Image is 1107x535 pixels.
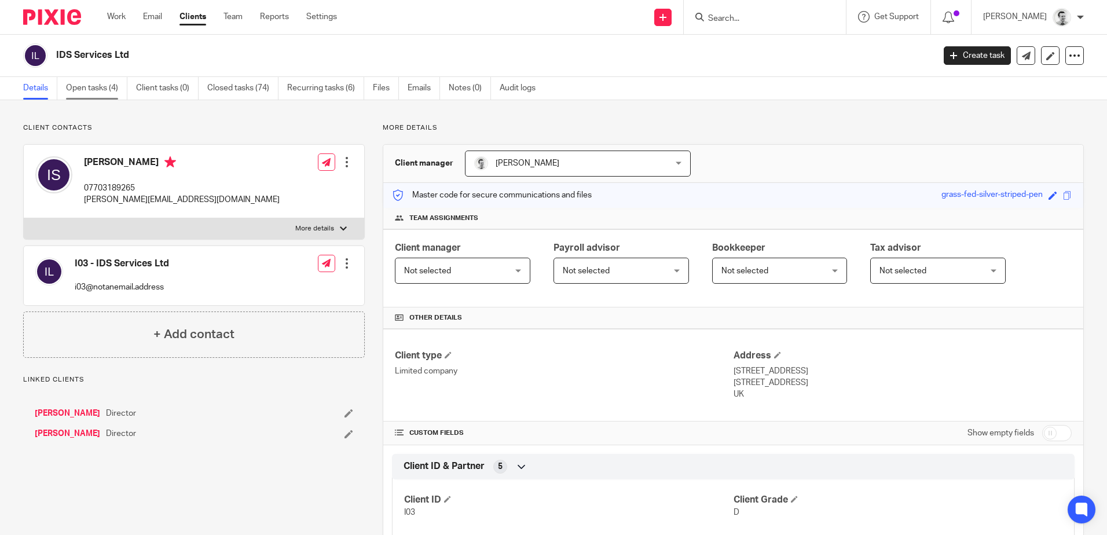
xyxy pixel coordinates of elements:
p: [PERSON_NAME] [983,11,1047,23]
a: Settings [306,11,337,23]
span: Director [106,428,136,439]
span: Director [106,408,136,419]
h2: IDS Services Ltd [56,49,752,61]
span: Not selected [404,267,451,275]
h4: [PERSON_NAME] [84,156,280,171]
p: More details [295,224,334,233]
span: Bookkeeper [712,243,765,252]
a: Email [143,11,162,23]
a: Work [107,11,126,23]
h4: Client ID [404,494,733,506]
a: Team [223,11,243,23]
img: svg%3E [35,258,63,285]
p: UK [734,389,1072,400]
img: Pixie [23,9,81,25]
a: Clients [179,11,206,23]
p: Master code for secure communications and files [392,189,592,201]
span: Payroll advisor [553,243,620,252]
p: [STREET_ADDRESS] [734,365,1072,377]
a: Emails [408,77,440,100]
span: Client ID & Partner [404,460,485,472]
img: svg%3E [23,43,47,68]
p: [STREET_ADDRESS] [734,377,1072,389]
h4: Client Grade [734,494,1062,506]
a: [PERSON_NAME] [35,428,100,439]
span: D [734,508,739,516]
a: Client tasks (0) [136,77,199,100]
p: Client contacts [23,123,365,133]
span: [PERSON_NAME] [496,159,559,167]
img: Andy_2025.jpg [474,156,488,170]
h3: Client manager [395,157,453,169]
h4: I03 - IDS Services Ltd [75,258,169,270]
p: Linked clients [23,375,365,384]
h4: Address [734,350,1072,362]
h4: CUSTOM FIELDS [395,428,733,438]
h4: Client type [395,350,733,362]
span: Get Support [874,13,919,21]
p: 07703189265 [84,182,280,194]
label: Show empty fields [967,427,1034,439]
div: grass-fed-silver-striped-pen [941,189,1043,202]
span: Not selected [879,267,926,275]
span: Not selected [563,267,610,275]
input: Search [707,14,811,24]
img: Andy_2025.jpg [1053,8,1071,27]
a: Details [23,77,57,100]
p: More details [383,123,1084,133]
a: Recurring tasks (6) [287,77,364,100]
span: Tax advisor [870,243,921,252]
a: Audit logs [500,77,544,100]
a: [PERSON_NAME] [35,408,100,419]
a: Notes (0) [449,77,491,100]
a: Reports [260,11,289,23]
span: Client manager [395,243,461,252]
h4: + Add contact [153,325,234,343]
span: Team assignments [409,214,478,223]
span: I03 [404,508,415,516]
span: 5 [498,461,503,472]
span: Other details [409,313,462,323]
span: Not selected [721,267,768,275]
p: Limited company [395,365,733,377]
a: Closed tasks (74) [207,77,278,100]
a: Files [373,77,399,100]
a: Open tasks (4) [66,77,127,100]
p: [PERSON_NAME][EMAIL_ADDRESS][DOMAIN_NAME] [84,194,280,206]
p: i03@notanemail.address [75,281,169,293]
i: Primary [164,156,176,168]
a: Create task [944,46,1011,65]
img: svg%3E [35,156,72,193]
